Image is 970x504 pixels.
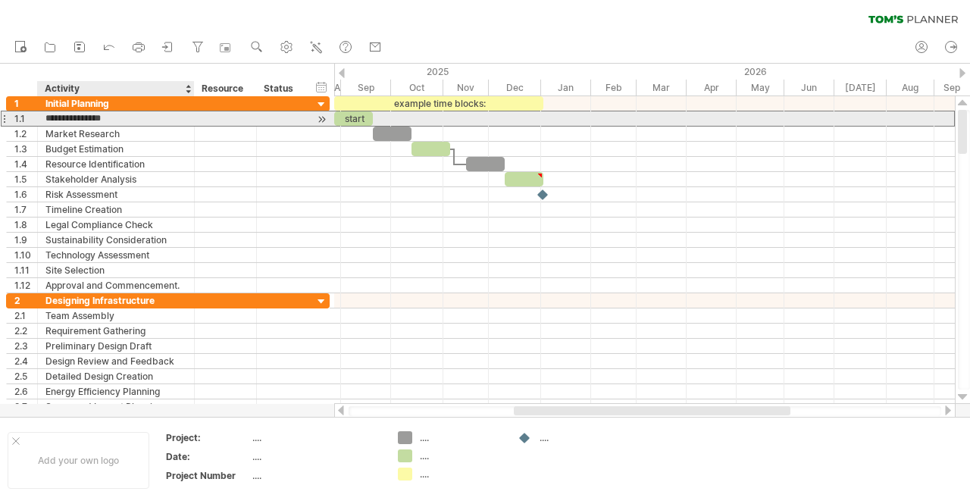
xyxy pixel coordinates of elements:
div: March 2026 [637,80,687,95]
div: 2.7 [14,399,37,414]
div: 1 [14,96,37,111]
div: December 2025 [489,80,541,95]
div: Requirement Gathering [45,324,186,338]
div: Detailed Design Creation [45,369,186,383]
div: Design Review and Feedback [45,354,186,368]
div: 1.3 [14,142,37,156]
div: 1.10 [14,248,37,262]
div: 1.1 [14,111,37,126]
div: 1.11 [14,263,37,277]
div: Project Number [166,469,249,482]
div: Initial Planning [45,96,186,111]
div: Approval and Commencement. [45,278,186,293]
div: Activity [45,81,186,96]
div: 2.3 [14,339,37,353]
div: June 2026 [784,80,834,95]
div: 2.1 [14,308,37,323]
div: 2.2 [14,324,37,338]
div: November 2025 [443,80,489,95]
div: Resource [202,81,248,96]
div: Add your own logo [8,432,149,489]
div: 1.8 [14,218,37,232]
div: .... [420,449,502,462]
div: Designing Infrastructure [45,293,186,308]
div: Space and Layout Planning [45,399,186,414]
div: July 2026 [834,80,887,95]
div: 1.7 [14,202,37,217]
div: 2.4 [14,354,37,368]
div: 1.5 [14,172,37,186]
div: scroll to activity [314,111,329,127]
div: Stakeholder Analysis [45,172,186,186]
div: Preliminary Design Draft [45,339,186,353]
div: Energy Efficiency Planning [45,384,186,399]
div: .... [420,431,502,444]
div: 2 [14,293,37,308]
div: .... [540,431,622,444]
div: .... [252,431,380,444]
div: Market Research [45,127,186,141]
div: Project: [166,431,249,444]
div: 1.4 [14,157,37,171]
div: Date: [166,450,249,463]
div: Status [264,81,297,96]
div: Budget Estimation [45,142,186,156]
div: 2.6 [14,384,37,399]
div: August 2026 [887,80,934,95]
div: .... [252,450,380,463]
div: January 2026 [541,80,591,95]
div: 1.2 [14,127,37,141]
div: 2.5 [14,369,37,383]
div: .... [420,468,502,481]
div: May 2026 [737,80,784,95]
div: example time blocks: [334,96,543,111]
div: 1.12 [14,278,37,293]
div: 1.9 [14,233,37,247]
div: Site Selection [45,263,186,277]
div: Team Assembly [45,308,186,323]
div: April 2026 [687,80,737,95]
div: February 2026 [591,80,637,95]
div: start [334,111,373,126]
div: Legal Compliance Check [45,218,186,232]
div: Timeline Creation [45,202,186,217]
div: September 2025 [341,80,391,95]
div: Resource Identification [45,157,186,171]
div: .... [252,469,380,482]
div: Technology Assessment [45,248,186,262]
div: October 2025 [391,80,443,95]
div: 1.6 [14,187,37,202]
div: Sustainability Consideration [45,233,186,247]
div: Risk Assessment [45,187,186,202]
